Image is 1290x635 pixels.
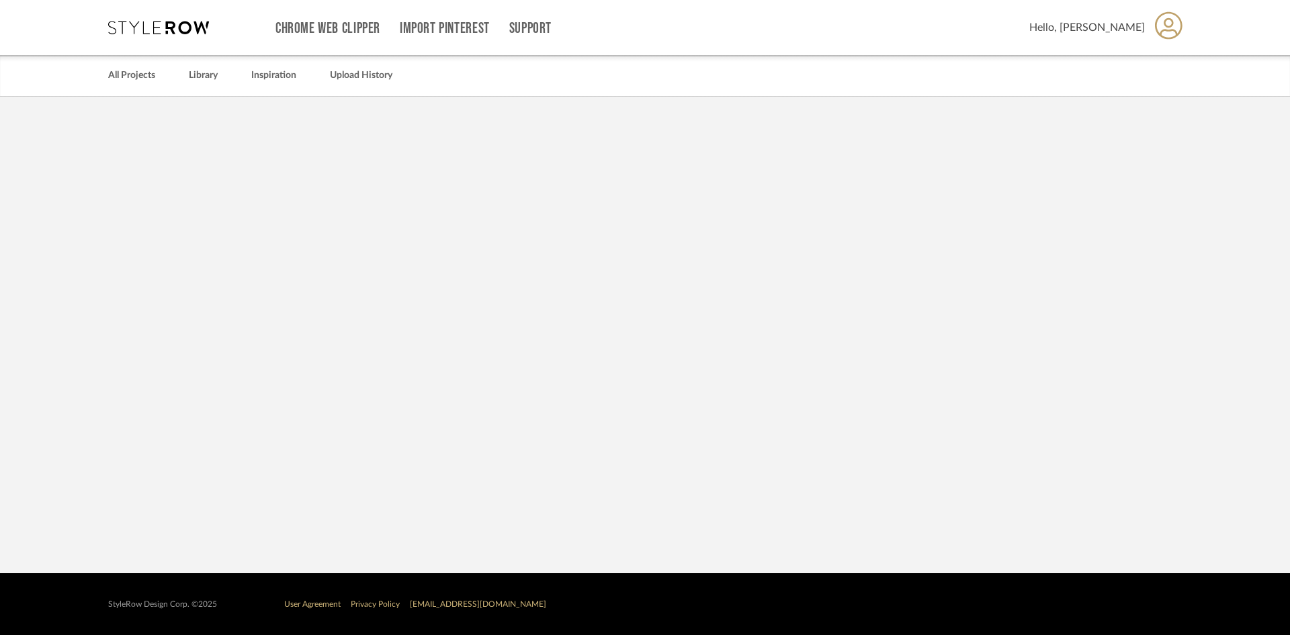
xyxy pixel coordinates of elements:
[284,600,341,608] a: User Agreement
[1029,19,1145,36] span: Hello, [PERSON_NAME]
[410,600,546,608] a: [EMAIL_ADDRESS][DOMAIN_NAME]
[330,67,392,85] a: Upload History
[189,67,218,85] a: Library
[509,23,552,34] a: Support
[351,600,400,608] a: Privacy Policy
[275,23,380,34] a: Chrome Web Clipper
[251,67,296,85] a: Inspiration
[108,599,217,609] div: StyleRow Design Corp. ©2025
[400,23,490,34] a: Import Pinterest
[108,67,155,85] a: All Projects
